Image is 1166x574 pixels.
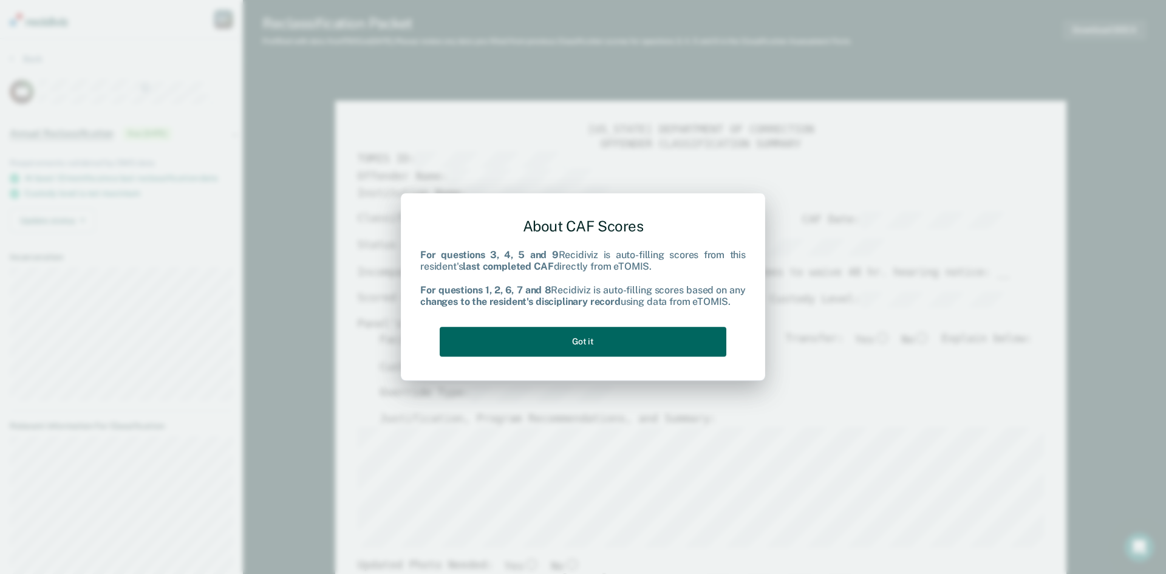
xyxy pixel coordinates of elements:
[420,250,559,261] b: For questions 3, 4, 5 and 9
[420,296,621,307] b: changes to the resident's disciplinary record
[420,284,551,296] b: For questions 1, 2, 6, 7 and 8
[420,208,746,245] div: About CAF Scores
[440,327,726,357] button: Got it
[463,261,553,273] b: last completed CAF
[420,250,746,308] div: Recidiviz is auto-filling scores from this resident's directly from eTOMIS. Recidiviz is auto-fil...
